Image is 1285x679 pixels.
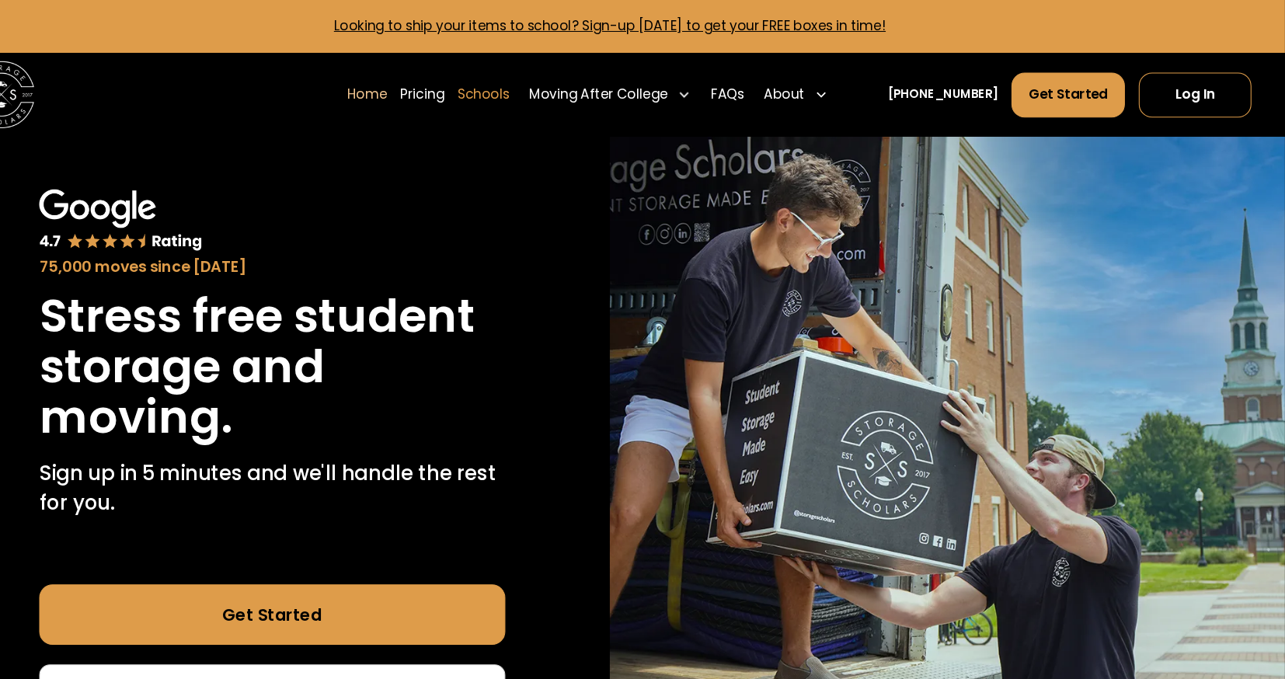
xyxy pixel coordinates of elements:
a: Home [392,68,430,113]
div: 75,000 moves since [DATE] [99,243,542,264]
a: home [32,58,95,121]
p: Sign up in 5 minutes and we'll handle the rest for you. [99,437,542,493]
a: Schools [498,68,547,113]
img: Google 4.7 star rating [99,180,255,239]
div: About [789,81,828,99]
a: FAQs [739,68,770,113]
a: Get Started [1025,69,1134,112]
h1: Stress free student storage and moving. [99,277,542,420]
a: Log In [1146,69,1254,112]
a: [PHONE_NUMBER] [907,82,1012,98]
a: Pricing [443,68,485,113]
a: Get Started [99,556,542,613]
div: Moving After College [566,81,698,99]
img: Storage Scholars main logo [32,58,95,121]
a: Looking to ship your items to school? Sign-up [DATE] to get your FREE boxes in time! [380,16,905,33]
div: Moving After College [559,68,726,113]
div: About [782,68,856,113]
